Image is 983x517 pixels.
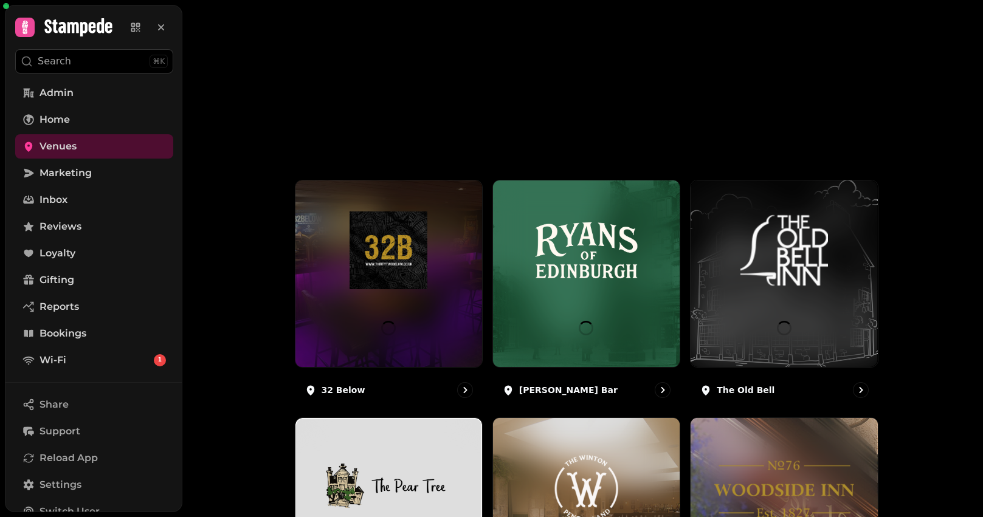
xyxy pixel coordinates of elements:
[40,353,66,368] span: Wi-Fi
[295,180,483,408] a: 32 Below32 Below32 Below
[40,451,98,465] span: Reload App
[657,384,669,396] svg: go to
[717,384,774,396] p: The Old Bell
[40,193,67,207] span: Inbox
[322,384,365,396] p: 32 Below
[519,384,618,396] p: [PERSON_NAME] Bar
[40,219,81,234] span: Reviews
[492,180,680,408] a: Ryan's BarRyan's Bar[PERSON_NAME] Bar
[15,295,173,319] a: Reports
[516,211,656,289] img: Ryan's Bar
[459,384,471,396] svg: go to
[40,166,92,180] span: Marketing
[40,273,74,287] span: Gifting
[15,348,173,372] a: Wi-Fi1
[15,81,173,105] a: Admin
[15,134,173,159] a: Venues
[319,211,458,289] img: 32 Below
[40,424,80,439] span: Support
[15,49,173,74] button: Search⌘K
[15,321,173,346] a: Bookings
[40,326,86,341] span: Bookings
[38,54,71,69] p: Search
[40,397,69,412] span: Share
[15,241,173,265] a: Loyalty
[15,161,173,185] a: Marketing
[40,112,70,127] span: Home
[40,246,75,261] span: Loyalty
[15,473,173,497] a: Settings
[40,300,79,314] span: Reports
[15,392,173,417] button: Share
[150,55,168,68] div: ⌘K
[15,446,173,470] button: Reload App
[40,478,81,492] span: Settings
[15,419,173,443] button: Support
[15,268,173,292] a: Gifting
[15,108,173,132] a: Home
[40,86,74,100] span: Admin
[15,214,173,239] a: Reviews
[40,139,77,154] span: Venues
[158,356,162,365] span: 1
[690,180,878,408] a: The Old BellThe Old BellThe Old Bell
[714,211,855,289] img: The Old Bell
[855,384,867,396] svg: go to
[15,188,173,212] a: Inbox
